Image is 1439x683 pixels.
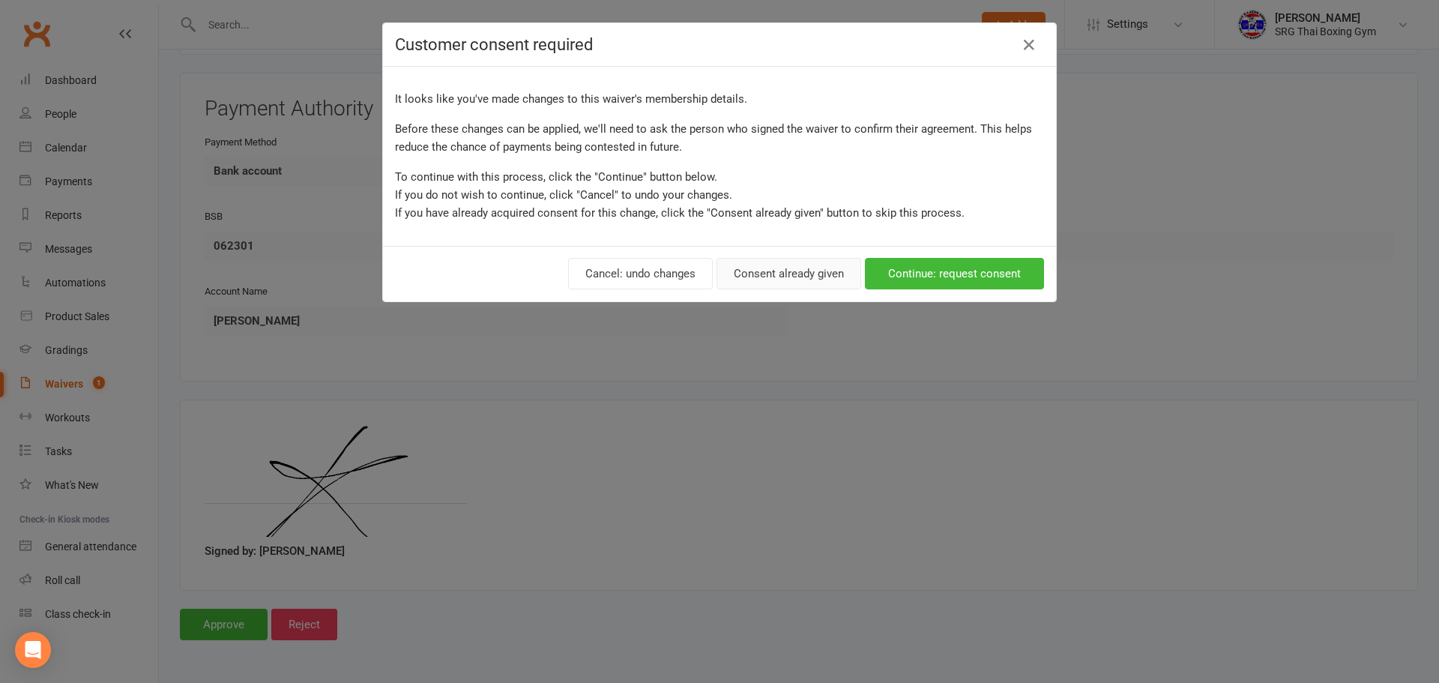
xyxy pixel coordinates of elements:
p: Before these changes can be applied, we'll need to ask the person who signed the waiver to confir... [395,120,1044,156]
button: Continue: request consent [865,258,1044,289]
span: If you have already acquired consent for this change, click the "Consent already given" button to... [395,206,965,220]
div: Open Intercom Messenger [15,632,51,668]
button: Close [1017,33,1041,57]
p: To continue with this process, click the "Continue" button below. If you do not wish to continue,... [395,168,1044,222]
p: It looks like you've made changes to this waiver's membership details. [395,90,1044,108]
span: Customer consent required [395,35,593,54]
button: Cancel: undo changes [568,258,713,289]
button: Consent already given [717,258,861,289]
